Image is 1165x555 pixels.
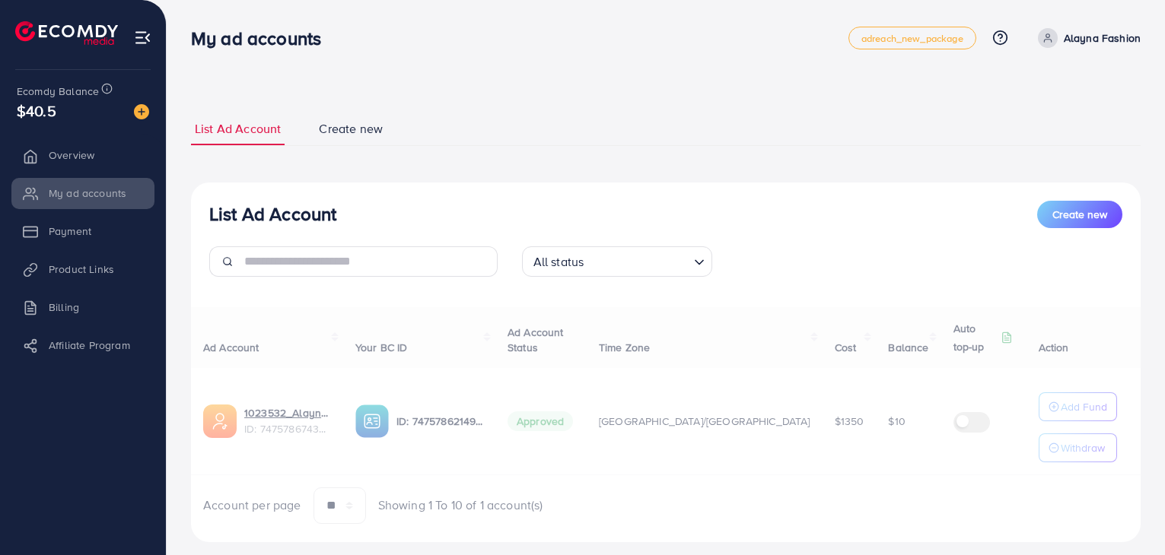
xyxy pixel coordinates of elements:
[1037,201,1122,228] button: Create new
[209,203,336,225] h3: List Ad Account
[1032,28,1141,48] a: Alayna Fashion
[134,29,151,46] img: menu
[848,27,976,49] a: adreach_new_package
[15,21,118,45] img: logo
[195,120,281,138] span: List Ad Account
[191,27,333,49] h3: My ad accounts
[588,248,687,273] input: Search for option
[530,251,587,273] span: All status
[1064,29,1141,47] p: Alayna Fashion
[319,120,383,138] span: Create new
[1052,207,1107,222] span: Create new
[134,104,149,119] img: image
[17,84,99,99] span: Ecomdy Balance
[17,100,56,122] span: $40.5
[522,246,712,277] div: Search for option
[861,33,963,43] span: adreach_new_package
